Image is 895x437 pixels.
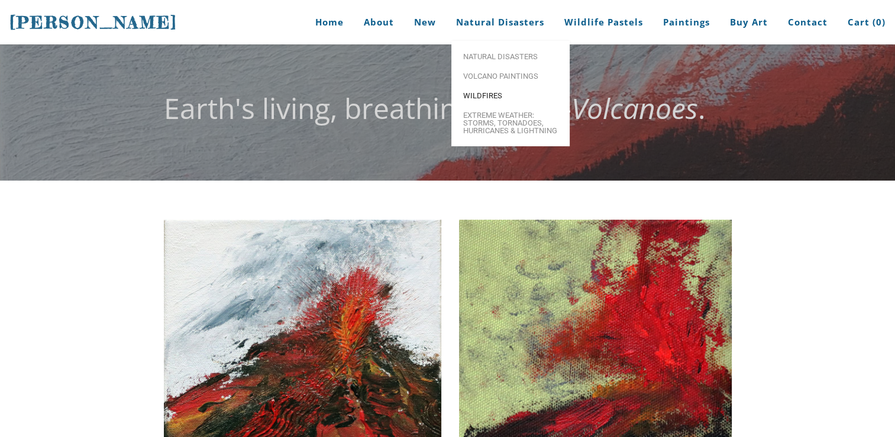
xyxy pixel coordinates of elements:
a: Extreme Weather: Storms, Tornadoes, Hurricanes & Lightning [451,105,570,140]
span: [PERSON_NAME] [9,12,177,33]
em: Volcanoes [571,89,698,127]
a: Volcano paintings [451,66,570,86]
span: Volcano paintings [463,72,558,80]
font: Earth's living, breathing heart – . [164,89,706,127]
span: 0 [876,16,882,28]
span: Extreme Weather: Storms, Tornadoes, Hurricanes & Lightning [463,111,558,134]
a: Natural Disasters [451,47,570,66]
a: [PERSON_NAME] [9,11,177,34]
span: Natural Disasters [463,53,558,60]
a: Wildfires [451,86,570,105]
span: Wildfires [463,92,558,99]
